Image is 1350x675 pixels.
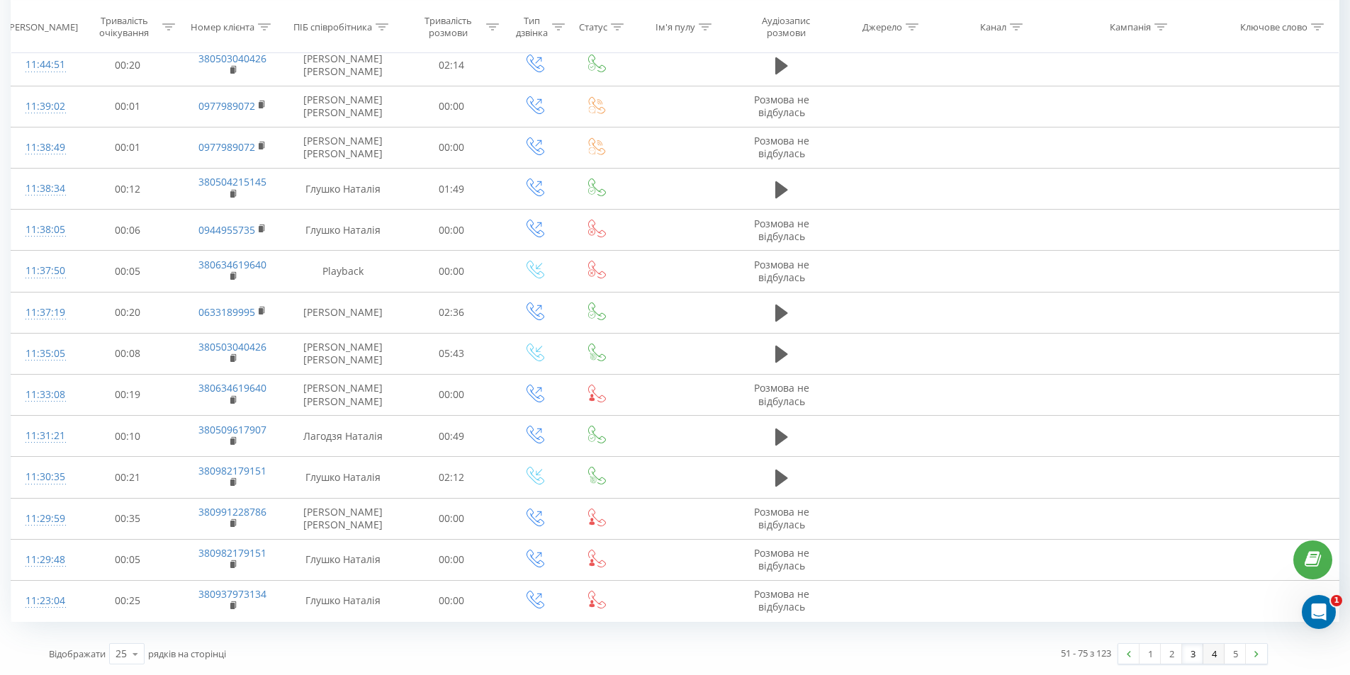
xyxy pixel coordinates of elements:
span: Розмова не відбулась [754,505,809,531]
td: 00:00 [400,580,503,621]
a: 380634619640 [198,381,266,395]
td: 02:14 [400,45,503,86]
td: 00:19 [77,374,179,415]
a: 380509617907 [198,423,266,436]
td: 01:49 [400,169,503,210]
a: 2 [1161,644,1182,664]
div: 11:30:35 [26,463,62,491]
td: Глушко Наталія [286,169,400,210]
div: 11:44:51 [26,51,62,79]
div: Тип дзвінка [515,15,549,39]
span: Розмова не відбулась [754,134,809,160]
td: Глушко Наталія [286,539,400,580]
td: 00:00 [400,127,503,168]
td: [PERSON_NAME] [PERSON_NAME] [286,333,400,374]
div: 11:29:59 [26,505,62,533]
td: 00:20 [77,45,179,86]
iframe: Intercom live chat [1302,595,1336,629]
td: [PERSON_NAME] [PERSON_NAME] [286,127,400,168]
td: 00:21 [77,457,179,498]
td: 02:36 [400,292,503,333]
div: Ключове слово [1240,21,1307,33]
div: Номер клієнта [191,21,254,33]
div: 11:38:05 [26,216,62,244]
a: 380982179151 [198,546,266,560]
div: Статус [579,21,607,33]
td: [PERSON_NAME] [PERSON_NAME] [286,86,400,127]
div: 11:33:08 [26,381,62,409]
a: 380991228786 [198,505,266,518]
td: Playback [286,251,400,292]
td: 00:25 [77,580,179,621]
span: Розмова не відбулась [754,217,809,243]
td: 02:12 [400,457,503,498]
td: 00:10 [77,416,179,457]
a: 0977989072 [198,99,255,113]
a: 0633189995 [198,305,255,319]
td: 00:00 [400,498,503,539]
td: 05:43 [400,333,503,374]
div: Тривалість очікування [89,15,159,39]
td: [PERSON_NAME] [286,292,400,333]
a: 380503040426 [198,52,266,65]
td: 00:08 [77,333,179,374]
td: 00:06 [77,210,179,251]
td: 00:12 [77,169,179,210]
div: 11:23:04 [26,587,62,615]
div: Ім'я пулу [656,21,695,33]
td: 00:05 [77,251,179,292]
a: 380982179151 [198,464,266,477]
div: ПІБ співробітника [293,21,372,33]
div: Аудіозапис розмови [745,15,827,39]
div: 11:29:48 [26,546,62,574]
td: 00:01 [77,86,179,127]
div: Кампанія [1110,21,1151,33]
td: 00:05 [77,539,179,580]
a: 5 [1225,644,1246,664]
td: 00:00 [400,374,503,415]
a: 380634619640 [198,258,266,271]
div: 11:35:05 [26,340,62,368]
div: 11:39:02 [26,93,62,120]
span: Розмова не відбулась [754,258,809,284]
div: 25 [116,647,127,661]
div: 11:38:49 [26,134,62,161]
div: [PERSON_NAME] [6,21,78,33]
div: Джерело [862,21,902,33]
td: 00:01 [77,127,179,168]
span: Розмова не відбулась [754,546,809,572]
div: 11:31:21 [26,422,62,450]
span: Розмова не відбулась [754,587,809,613]
td: 00:00 [400,210,503,251]
td: Глушко Наталія [286,210,400,251]
td: 00:35 [77,498,179,539]
div: Тривалість розмови [413,15,483,39]
span: 1 [1331,595,1342,606]
div: 11:38:34 [26,175,62,203]
a: 1 [1140,644,1161,664]
a: 4 [1203,644,1225,664]
div: Канал [980,21,1006,33]
td: [PERSON_NAME] [PERSON_NAME] [286,45,400,86]
a: 380504215145 [198,175,266,188]
td: 00:49 [400,416,503,457]
td: Глушко Наталія [286,580,400,621]
td: Глушко Наталія [286,457,400,498]
div: 11:37:50 [26,257,62,285]
a: 3 [1182,644,1203,664]
a: 0944955735 [198,223,255,237]
span: Розмова не відбулась [754,381,809,407]
a: 380503040426 [198,340,266,353]
a: 0977989072 [198,140,255,154]
td: [PERSON_NAME] [PERSON_NAME] [286,374,400,415]
td: 00:00 [400,86,503,127]
div: 11:37:19 [26,299,62,327]
td: 00:00 [400,539,503,580]
td: [PERSON_NAME] [PERSON_NAME] [286,498,400,539]
td: 00:00 [400,251,503,292]
div: 51 - 75 з 123 [1061,646,1111,660]
span: Розмова не відбулась [754,93,809,119]
td: 00:20 [77,292,179,333]
span: рядків на сторінці [148,647,226,660]
span: Відображати [49,647,106,660]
